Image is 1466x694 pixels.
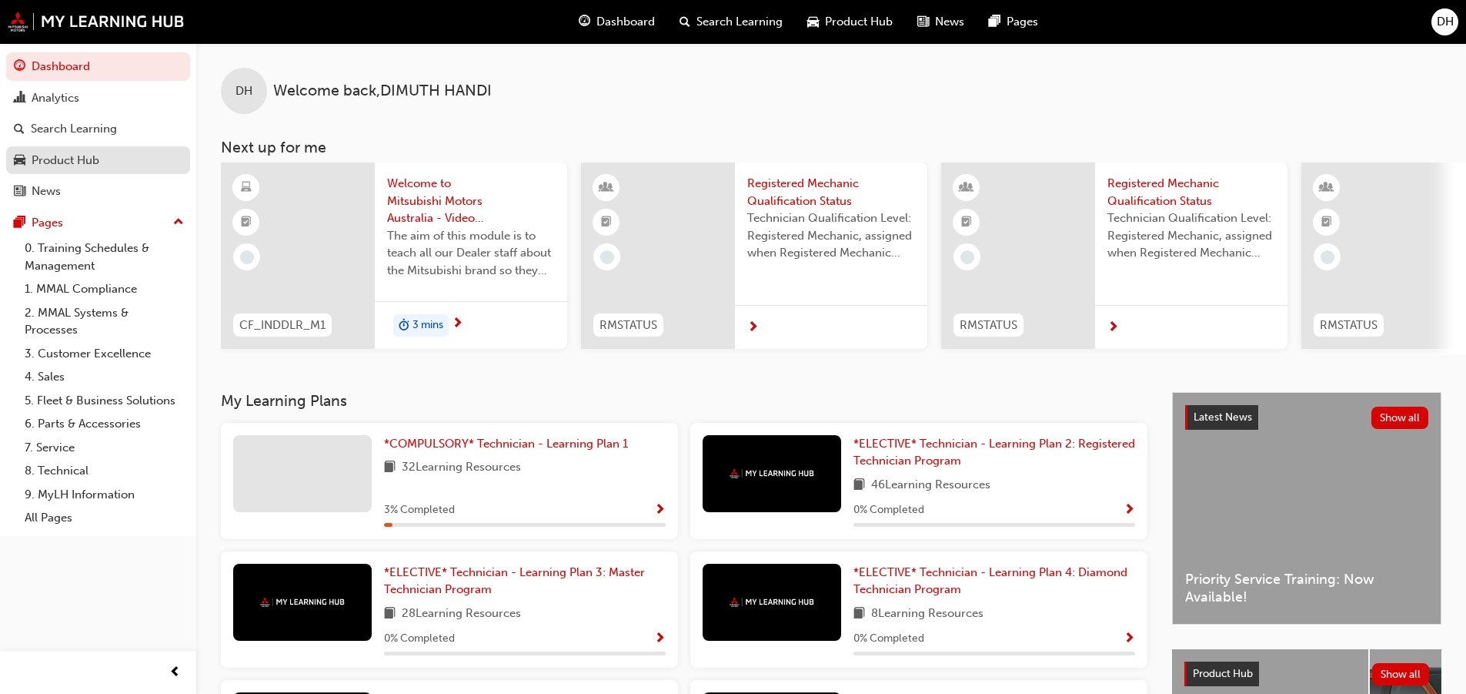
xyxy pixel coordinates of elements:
span: car-icon [807,12,819,32]
button: Show Progress [1124,629,1135,649]
span: learningResourceType_ELEARNING-icon [241,178,252,198]
span: learningResourceType_INSTRUCTOR_LED-icon [961,178,972,198]
span: search-icon [14,122,25,136]
div: Search Learning [31,120,117,138]
span: Show Progress [1124,632,1135,646]
h3: Next up for me [196,139,1466,156]
a: news-iconNews [905,6,977,38]
a: *ELECTIVE* Technician - Learning Plan 2: Registered Technician Program [853,435,1135,470]
a: 4. Sales [18,365,190,389]
span: search-icon [680,12,690,32]
span: 28 Learning Resources [402,605,521,624]
span: learningResourceType_INSTRUCTOR_LED-icon [1321,178,1332,198]
span: next-icon [747,321,759,335]
a: 7. Service [18,436,190,460]
span: *ELECTIVE* Technician - Learning Plan 3: Master Technician Program [384,565,645,597]
span: DH [1437,13,1454,31]
span: Product Hub [1193,667,1253,680]
button: Pages [6,209,190,237]
span: *COMPULSORY* Technician - Learning Plan 1 [384,437,628,451]
span: News [935,13,964,31]
h3: My Learning Plans [221,392,1147,410]
span: RMSTATUS [1320,317,1378,334]
span: Pages [1007,13,1038,31]
div: News [32,183,61,200]
a: RMSTATUSRegistered Mechanic Qualification StatusTechnician Qualification Level: Registered Mechan... [941,163,1287,349]
a: All Pages [18,506,190,530]
button: Show Progress [654,501,666,520]
span: 0 % Completed [853,501,924,519]
span: learningRecordVerb_NONE-icon [960,250,974,264]
button: Show all [1372,663,1430,686]
span: duration-icon [399,316,409,336]
a: *ELECTIVE* Technician - Learning Plan 4: Diamond Technician Program [853,564,1135,598]
span: booktick-icon [601,213,612,233]
a: guage-iconDashboard [566,6,667,38]
span: 3 mins [412,317,443,334]
span: booktick-icon [1321,213,1332,233]
span: Registered Mechanic Qualification Status [747,175,915,210]
button: Show all [1371,407,1429,429]
span: up-icon [173,213,184,233]
span: book-icon [384,605,396,624]
span: RMSTATUS [960,317,1017,334]
a: Product HubShow all [1184,662,1429,686]
span: Welcome back , DIMUTH HANDI [273,82,492,100]
span: news-icon [14,185,25,199]
span: Dashboard [596,13,655,31]
span: *ELECTIVE* Technician - Learning Plan 4: Diamond Technician Program [853,565,1127,597]
a: 1. MMAL Compliance [18,277,190,301]
span: guage-icon [14,60,25,74]
a: 2. MMAL Systems & Processes [18,301,190,342]
span: pages-icon [989,12,1000,32]
span: RMSTATUS [599,317,657,334]
a: car-iconProduct Hub [795,6,905,38]
span: Product Hub [825,13,893,31]
a: CF_INDDLR_M1Welcome to Mitsubishi Motors Australia - Video (Dealer Induction)The aim of this modu... [221,163,567,349]
a: Latest NewsShow allPriority Service Training: Now Available! [1172,392,1441,625]
div: Analytics [32,89,79,107]
span: Show Progress [654,632,666,646]
span: book-icon [853,605,865,624]
span: 0 % Completed [384,630,455,648]
span: car-icon [14,154,25,168]
img: mmal [8,12,185,32]
span: prev-icon [169,663,181,682]
div: Pages [32,214,63,232]
a: Analytics [6,84,190,112]
span: 32 Learning Resources [402,458,521,478]
button: Show Progress [654,629,666,649]
span: Show Progress [654,504,666,518]
span: 8 Learning Resources [871,605,983,624]
button: DashboardAnalyticsSearch LearningProduct HubNews [6,49,190,209]
a: pages-iconPages [977,6,1050,38]
a: Product Hub [6,146,190,175]
span: Search Learning [696,13,783,31]
span: news-icon [917,12,929,32]
a: 3. Customer Excellence [18,342,190,366]
span: Technician Qualification Level: Registered Mechanic, assigned when Registered Mechanic modules ha... [747,210,915,262]
a: RMSTATUSRegistered Mechanic Qualification StatusTechnician Qualification Level: Registered Mechan... [581,163,927,349]
span: 3 % Completed [384,501,455,519]
a: 0. Training Schedules & Management [18,236,190,277]
button: Show Progress [1124,501,1135,520]
img: mmal [730,597,814,607]
span: chart-icon [14,92,25,106]
a: Dashboard [6,52,190,81]
span: Priority Service Training: Now Available! [1185,571,1428,605]
span: 46 Learning Resources [871,476,990,495]
a: *COMPULSORY* Technician - Learning Plan 1 [384,435,634,453]
a: Latest NewsShow all [1185,405,1428,430]
span: CF_INDDLR_M1 [239,317,326,334]
span: learningRecordVerb_NONE-icon [600,250,614,264]
span: Technician Qualification Level: Registered Mechanic, assigned when Registered Mechanic modules ha... [1107,210,1275,262]
span: Show Progress [1124,504,1135,518]
img: mmal [730,468,814,478]
span: book-icon [384,458,396,478]
span: booktick-icon [961,213,972,233]
span: The aim of this module is to teach all our Dealer staff about the Mitsubishi brand so they demons... [387,227,555,280]
span: next-icon [1107,321,1119,335]
a: News [6,177,190,206]
span: Registered Mechanic Qualification Status [1107,175,1275,210]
